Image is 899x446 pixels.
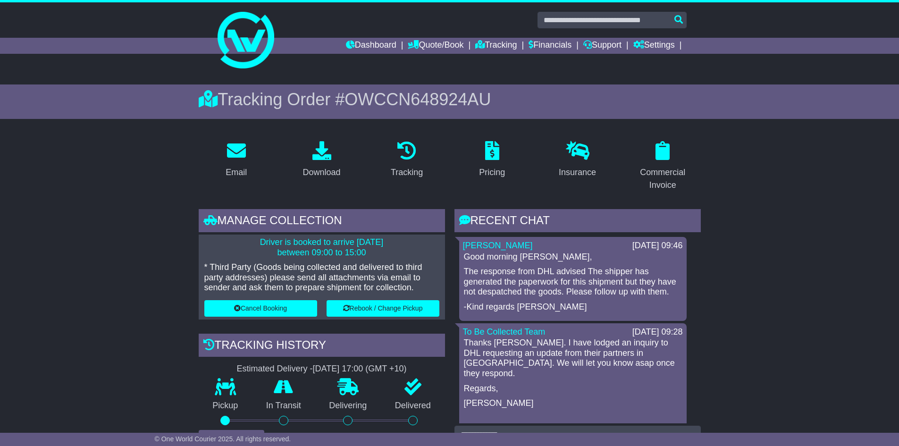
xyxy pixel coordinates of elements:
[315,401,381,411] p: Delivering
[553,138,602,182] a: Insurance
[464,302,682,312] p: -Kind regards [PERSON_NAME]
[204,300,317,317] button: Cancel Booking
[463,241,533,250] a: [PERSON_NAME]
[464,267,682,297] p: The response from DHL advised The shipper has generated the paperwork for this shipment but they ...
[219,138,253,182] a: Email
[204,262,439,293] p: * Third Party (Goods being collected and delivered to third party addresses) please send all atta...
[155,435,291,443] span: © One World Courier 2025. All rights reserved.
[464,384,682,394] p: Regards,
[631,166,695,192] div: Commercial Invoice
[226,166,247,179] div: Email
[199,89,701,109] div: Tracking Order #
[385,138,429,182] a: Tracking
[464,338,682,379] p: Thanks [PERSON_NAME]. I have lodged an inquiry to DHL requesting an update from their partners in...
[204,237,439,258] p: Driver is booked to arrive [DATE] between 09:00 to 15:00
[302,166,340,179] div: Download
[296,138,346,182] a: Download
[632,241,683,251] div: [DATE] 09:46
[633,38,675,54] a: Settings
[583,38,622,54] a: Support
[252,401,315,411] p: In Transit
[475,38,517,54] a: Tracking
[529,38,571,54] a: Financials
[463,327,546,337] a: To Be Collected Team
[346,38,396,54] a: Dashboard
[327,300,439,317] button: Rebook / Change Pickup
[199,209,445,235] div: Manage collection
[473,138,511,182] a: Pricing
[632,327,683,337] div: [DATE] 09:28
[313,364,407,374] div: [DATE] 17:00 (GMT +10)
[464,252,682,262] p: Good morning [PERSON_NAME],
[344,90,491,109] span: OWCCN648924AU
[199,364,445,374] div: Estimated Delivery -
[625,138,701,195] a: Commercial Invoice
[464,398,682,409] p: [PERSON_NAME]
[408,38,463,54] a: Quote/Book
[381,401,445,411] p: Delivered
[454,209,701,235] div: RECENT CHAT
[391,166,423,179] div: Tracking
[479,166,505,179] div: Pricing
[199,334,445,359] div: Tracking history
[559,166,596,179] div: Insurance
[199,401,252,411] p: Pickup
